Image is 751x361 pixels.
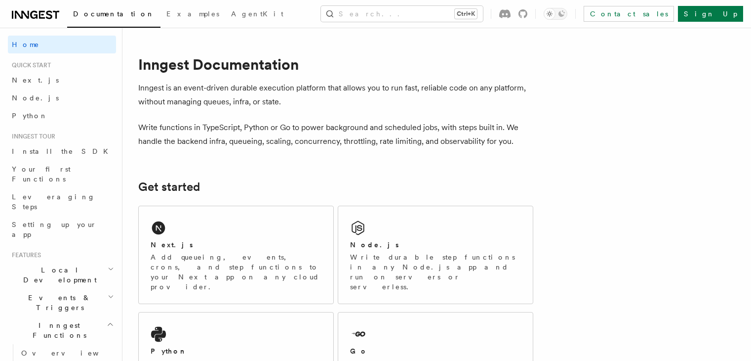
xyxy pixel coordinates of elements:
a: Install the SDK [8,142,116,160]
a: Setting up your app [8,216,116,243]
a: Next.js [8,71,116,89]
span: AgentKit [231,10,283,18]
span: Local Development [8,265,108,285]
span: Inngest tour [8,133,55,140]
a: Node.jsWrite durable step functions in any Node.js app and run on servers or serverless. [338,206,533,304]
span: Next.js [12,76,59,84]
a: Your first Functions [8,160,116,188]
span: Examples [166,10,219,18]
a: Python [8,107,116,125]
span: Overview [21,349,123,357]
p: Inngest is an event-driven durable execution platform that allows you to run fast, reliable code ... [138,81,533,109]
span: Install the SDK [12,147,114,155]
span: Python [12,112,48,120]
span: Inngest Functions [8,320,107,340]
h1: Inngest Documentation [138,55,533,73]
button: Inngest Functions [8,316,116,344]
span: Home [12,40,40,49]
a: Contact sales [584,6,674,22]
button: Toggle dark mode [544,8,567,20]
span: Documentation [73,10,155,18]
p: Write functions in TypeScript, Python or Go to power background and scheduled jobs, with steps bu... [138,121,533,148]
span: Features [8,251,41,259]
a: AgentKit [225,3,289,27]
h2: Go [350,346,368,356]
h2: Python [151,346,187,356]
span: Node.js [12,94,59,102]
a: Sign Up [678,6,743,22]
a: Documentation [67,3,160,28]
button: Local Development [8,261,116,289]
button: Search...Ctrl+K [321,6,483,22]
span: Your first Functions [12,165,71,183]
a: Next.jsAdd queueing, events, crons, and step functions to your Next app on any cloud provider. [138,206,334,304]
a: Get started [138,180,200,194]
button: Events & Triggers [8,289,116,316]
span: Setting up your app [12,221,97,238]
a: Home [8,36,116,53]
a: Leveraging Steps [8,188,116,216]
h2: Next.js [151,240,193,250]
a: Examples [160,3,225,27]
h2: Node.js [350,240,399,250]
span: Events & Triggers [8,293,108,313]
kbd: Ctrl+K [455,9,477,19]
span: Quick start [8,61,51,69]
p: Write durable step functions in any Node.js app and run on servers or serverless. [350,252,521,292]
p: Add queueing, events, crons, and step functions to your Next app on any cloud provider. [151,252,321,292]
a: Node.js [8,89,116,107]
span: Leveraging Steps [12,193,95,211]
